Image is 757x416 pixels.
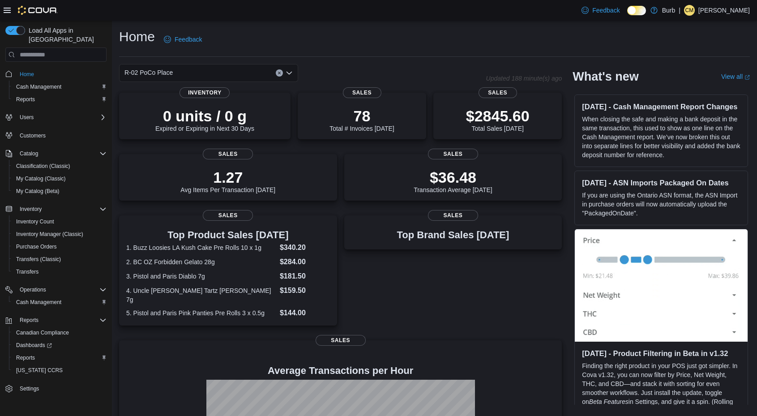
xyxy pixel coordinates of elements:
input: Dark Mode [627,6,646,15]
span: Customers [20,132,46,139]
button: Catalog [16,148,42,159]
a: Reports [13,94,38,105]
span: Inventory [20,206,42,213]
dt: 3. Pistol and Paris Diablo 7g [126,272,276,281]
p: 0 units / 0 g [155,107,254,125]
button: Inventory [2,203,110,215]
h3: [DATE] - ASN Imports Packaged On Dates [582,178,740,187]
div: Total Sales [DATE] [466,107,530,132]
span: Sales [316,335,366,346]
span: Feedback [175,35,202,44]
dt: 2. BC OZ Forbidden Gelato 28g [126,257,276,266]
span: Inventory Manager (Classic) [13,229,107,240]
span: Canadian Compliance [13,327,107,338]
button: Customers [2,129,110,142]
div: Cristian Malara [684,5,695,16]
a: View allExternal link [721,73,750,80]
dd: $340.20 [280,242,330,253]
div: Expired or Expiring in Next 30 Days [155,107,254,132]
button: Open list of options [286,69,293,77]
span: Customers [16,130,107,141]
span: Sales [203,210,253,221]
button: Users [2,111,110,124]
a: Inventory Count [13,216,58,227]
span: Reports [13,352,107,363]
span: Sales [342,87,381,98]
span: Dashboards [13,340,107,351]
span: R-02 PoCo Place [124,67,173,78]
a: [US_STATE] CCRS [13,365,66,376]
button: Catalog [2,147,110,160]
a: Dashboards [9,339,110,352]
a: Cash Management [13,81,65,92]
button: Reports [9,93,110,106]
span: Home [20,71,34,78]
span: Sales [203,149,253,159]
p: 78 [329,107,394,125]
a: Purchase Orders [13,241,60,252]
dd: $181.50 [280,271,330,282]
span: Cash Management [13,81,107,92]
div: Avg Items Per Transaction [DATE] [180,168,275,193]
span: Inventory Manager (Classic) [16,231,83,238]
button: Users [16,112,37,123]
span: Operations [16,284,107,295]
div: Total # Invoices [DATE] [329,107,394,132]
a: Cash Management [13,297,65,308]
button: Reports [16,315,42,326]
button: Cash Management [9,296,110,309]
span: Catalog [16,148,107,159]
button: Classification (Classic) [9,160,110,172]
button: Canadian Compliance [9,326,110,339]
button: Reports [2,314,110,326]
p: 1.27 [180,168,275,186]
span: Reports [16,315,107,326]
p: [PERSON_NAME] [698,5,750,16]
span: My Catalog (Classic) [13,173,107,184]
span: My Catalog (Beta) [13,186,107,197]
button: Settings [2,382,110,395]
p: Burb [662,5,676,16]
button: Inventory [16,204,45,214]
dt: 5. Pistol and Paris Pink Panties Pre Rolls 3 x 0.5g [126,309,276,317]
svg: External link [744,75,750,80]
span: Cash Management [13,297,107,308]
span: Inventory Count [16,218,54,225]
button: Operations [16,284,50,295]
span: Catalog [20,150,38,157]
button: Reports [9,352,110,364]
button: My Catalog (Beta) [9,185,110,197]
span: Settings [16,383,107,394]
button: My Catalog (Classic) [9,172,110,185]
a: Dashboards [13,340,56,351]
span: Transfers (Classic) [16,256,61,263]
span: Users [20,114,34,121]
span: My Catalog (Beta) [16,188,60,195]
span: Purchase Orders [13,241,107,252]
a: Transfers [13,266,42,277]
a: My Catalog (Beta) [13,186,63,197]
a: Transfers (Classic) [13,254,64,265]
a: Home [16,69,38,80]
a: Customers [16,130,49,141]
span: Dashboards [16,342,52,349]
p: $2845.60 [466,107,530,125]
span: Reports [16,96,35,103]
p: | [679,5,680,16]
span: Load All Apps in [GEOGRAPHIC_DATA] [25,26,107,44]
span: Home [16,68,107,79]
span: Transfers [16,268,38,275]
span: Transfers (Classic) [13,254,107,265]
span: Transfers [13,266,107,277]
span: Users [16,112,107,123]
dd: $144.00 [280,308,330,318]
span: Reports [16,354,35,361]
span: Purchase Orders [16,243,57,250]
span: Inventory Count [13,216,107,227]
dt: 1. Buzz Loosies LA Kush Cake Pre Rolls 10 x 1g [126,243,276,252]
h2: What's new [573,69,638,84]
button: Inventory Count [9,215,110,228]
a: Settings [16,383,43,394]
span: Feedback [592,6,620,15]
